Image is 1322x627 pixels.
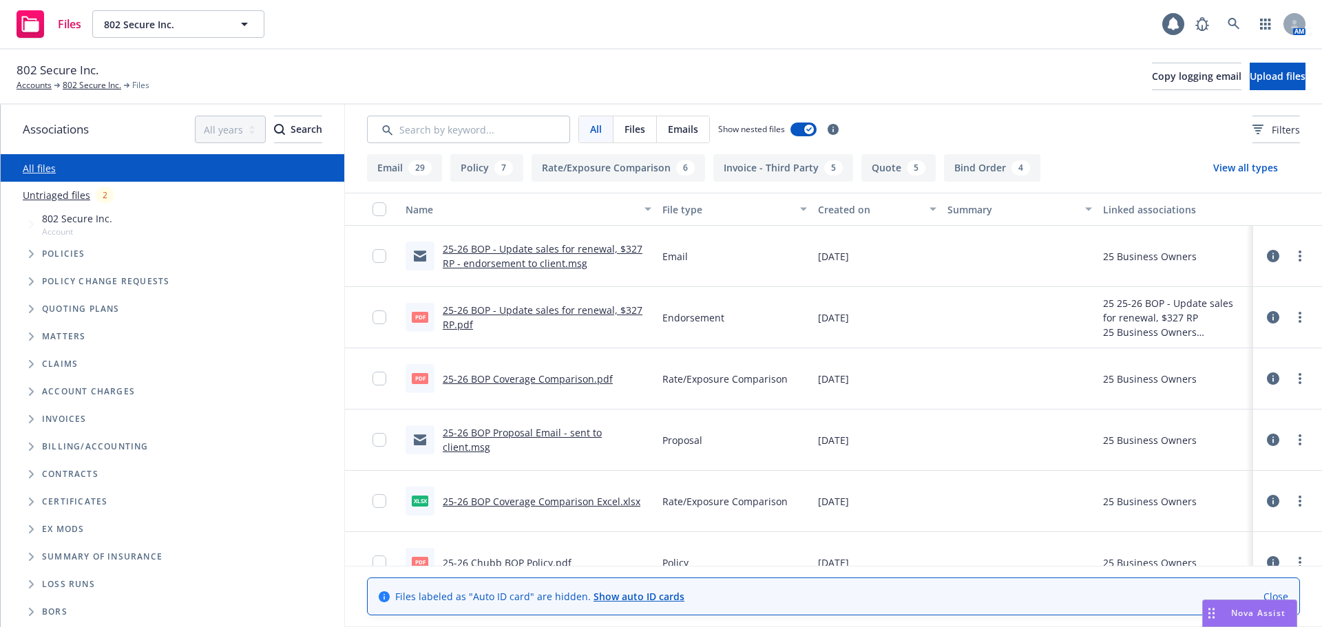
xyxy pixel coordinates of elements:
[532,154,705,182] button: Rate/Exposure Comparison
[104,17,223,32] span: 802 Secure Inc.
[947,202,1077,217] div: Summary
[1292,432,1308,448] a: more
[494,160,513,176] div: 7
[1292,554,1308,571] a: more
[373,494,386,508] input: Toggle Row Selected
[1103,555,1197,570] div: 25 Business Owners
[400,193,657,226] button: Name
[42,608,67,616] span: BORs
[42,332,85,341] span: Matters
[42,525,84,533] span: Ex Mods
[395,589,684,604] span: Files labeled as "Auto ID card" are hidden.
[676,160,695,176] div: 6
[373,249,386,263] input: Toggle Row Selected
[594,590,684,603] a: Show auto ID cards
[373,433,386,447] input: Toggle Row Selected
[590,122,602,136] span: All
[1152,70,1241,83] span: Copy logging email
[1250,63,1305,90] button: Upload files
[662,310,724,325] span: Endorsement
[1103,325,1248,339] div: 25 Business Owners
[23,120,89,138] span: Associations
[824,160,843,176] div: 5
[42,443,149,451] span: Billing/Accounting
[1011,160,1030,176] div: 4
[42,415,87,423] span: Invoices
[1202,599,1297,627] button: Nova Assist
[373,372,386,385] input: Toggle Row Selected
[818,310,849,325] span: [DATE]
[42,387,135,396] span: Account charges
[1252,10,1279,38] a: Switch app
[1188,10,1216,38] a: Report a Bug
[662,249,688,264] span: Email
[42,498,107,506] span: Certificates
[1292,248,1308,264] a: more
[668,122,698,136] span: Emails
[657,193,812,226] button: File type
[406,202,636,217] div: Name
[450,154,523,182] button: Policy
[11,5,87,43] a: Files
[42,305,120,313] span: Quoting plans
[17,61,98,79] span: 802 Secure Inc.
[662,555,689,570] span: Policy
[42,226,112,237] span: Account
[1272,123,1300,137] span: Filters
[96,187,114,203] div: 2
[274,116,322,142] div: Search
[274,116,322,143] button: SearchSearch
[92,10,264,38] button: 802 Secure Inc.
[367,154,442,182] button: Email
[944,154,1040,182] button: Bind Order
[1292,370,1308,387] a: more
[42,470,98,478] span: Contracts
[818,202,921,217] div: Created on
[443,304,642,331] a: 25-26 BOP - Update sales for renewal, $327 RP.pdf
[818,372,849,386] span: [DATE]
[713,154,853,182] button: Invoice - Third Party
[443,556,571,569] a: 25-26 Chubb BOP Policy.pdf
[1191,154,1300,182] button: View all types
[412,373,428,383] span: pdf
[1098,193,1253,226] button: Linked associations
[861,154,936,182] button: Quote
[1,433,344,626] div: Folder Tree Example
[1220,10,1248,38] a: Search
[662,202,792,217] div: File type
[42,553,162,561] span: Summary of insurance
[1203,600,1220,626] div: Drag to move
[1252,123,1300,137] span: Filters
[818,249,849,264] span: [DATE]
[373,555,386,569] input: Toggle Row Selected
[443,242,642,270] a: 25-26 BOP - Update sales for renewal, $327 RP - endorsement to client.msg
[23,188,90,202] a: Untriaged files
[1103,372,1197,386] div: 25 Business Owners
[907,160,925,176] div: 5
[1103,433,1197,447] div: 25 Business Owners
[1103,296,1248,325] div: 25 25-26 BOP - Update sales for renewal, $327 RP
[1103,202,1248,217] div: Linked associations
[412,557,428,567] span: pdf
[443,372,613,385] a: 25-26 BOP Coverage Comparison.pdf
[818,555,849,570] span: [DATE]
[367,116,570,143] input: Search by keyword...
[1103,249,1197,264] div: 25 Business Owners
[412,496,428,506] span: xlsx
[42,360,78,368] span: Claims
[443,426,602,454] a: 25-26 BOP Proposal Email - sent to client.msg
[942,193,1098,226] button: Summary
[662,494,788,509] span: Rate/Exposure Comparison
[818,494,849,509] span: [DATE]
[662,433,702,447] span: Proposal
[373,310,386,324] input: Toggle Row Selected
[58,19,81,30] span: Files
[662,372,788,386] span: Rate/Exposure Comparison
[408,160,432,176] div: 29
[1103,494,1197,509] div: 25 Business Owners
[373,202,386,216] input: Select all
[818,433,849,447] span: [DATE]
[132,79,149,92] span: Files
[718,123,785,135] span: Show nested files
[1292,493,1308,509] a: more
